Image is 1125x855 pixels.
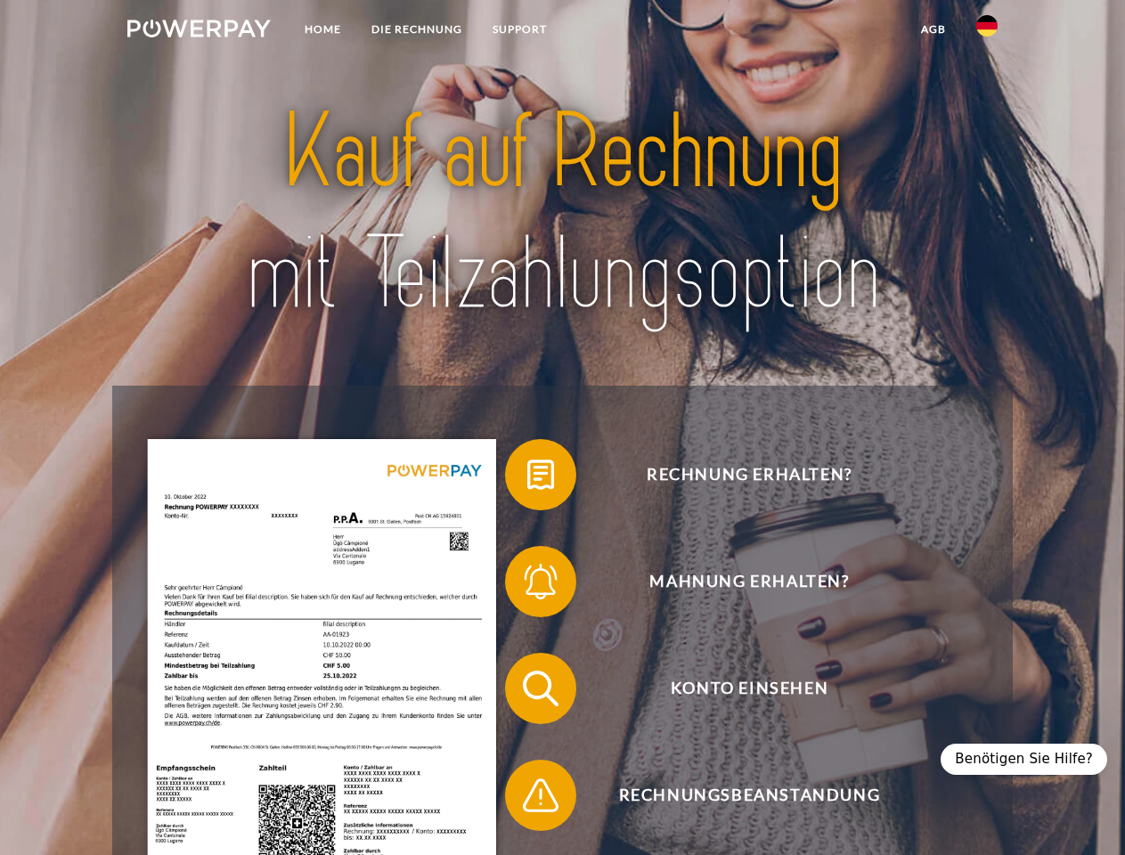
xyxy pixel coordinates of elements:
a: Home [289,13,356,45]
button: Konto einsehen [505,653,968,724]
button: Mahnung erhalten? [505,546,968,617]
span: Konto einsehen [531,653,967,724]
a: SUPPORT [477,13,562,45]
img: logo-powerpay-white.svg [127,20,271,37]
img: qb_warning.svg [518,773,563,818]
img: title-powerpay_de.svg [170,85,955,341]
button: Rechnung erhalten? [505,439,968,510]
img: qb_bell.svg [518,559,563,604]
img: qb_search.svg [518,666,563,711]
img: qb_bill.svg [518,452,563,497]
a: agb [906,13,961,45]
img: de [976,15,998,37]
span: Rechnungsbeanstandung [531,760,967,831]
span: Mahnung erhalten? [531,546,967,617]
span: Rechnung erhalten? [531,439,967,510]
a: DIE RECHNUNG [356,13,477,45]
div: Benötigen Sie Hilfe? [941,744,1107,775]
button: Rechnungsbeanstandung [505,760,968,831]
